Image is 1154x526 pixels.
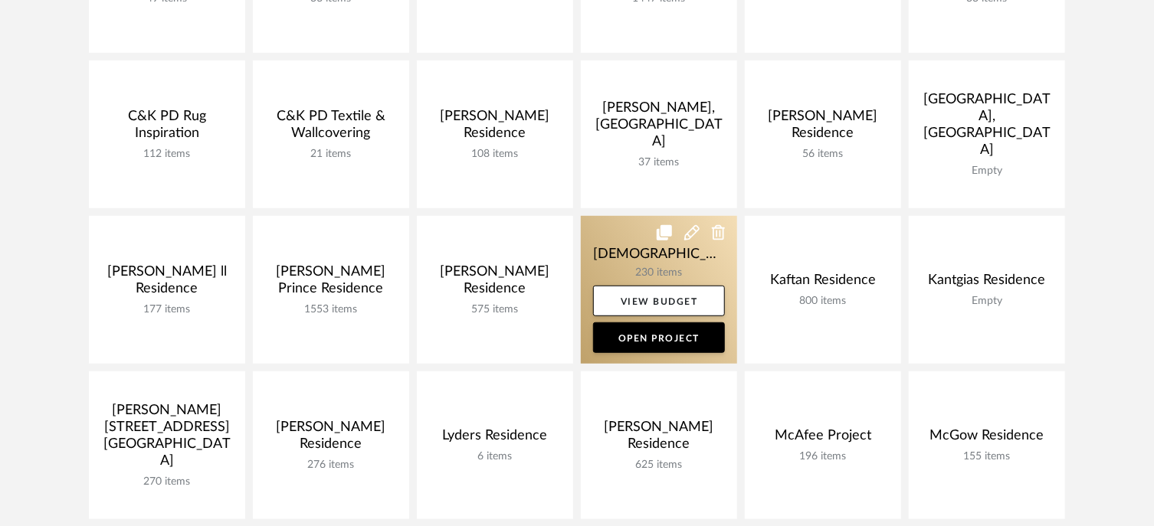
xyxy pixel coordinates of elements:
[593,419,725,459] div: [PERSON_NAME] Residence
[429,427,561,450] div: Lyders Residence
[265,459,397,472] div: 276 items
[101,402,233,475] div: [PERSON_NAME] [STREET_ADDRESS][GEOGRAPHIC_DATA]
[757,450,889,463] div: 196 items
[593,156,725,169] div: 37 items
[593,322,725,353] a: Open Project
[265,303,397,316] div: 1553 items
[593,286,725,316] a: View Budget
[921,427,1053,450] div: McGow Residence
[265,419,397,459] div: [PERSON_NAME] Residence
[265,263,397,303] div: [PERSON_NAME] Prince Residence
[593,100,725,156] div: [PERSON_NAME], [GEOGRAPHIC_DATA]
[757,108,889,148] div: [PERSON_NAME] Residence
[921,165,1053,178] div: Empty
[101,263,233,303] div: [PERSON_NAME] ll Residence
[593,459,725,472] div: 625 items
[429,303,561,316] div: 575 items
[757,272,889,295] div: Kaftan Residence
[265,108,397,148] div: C&K PD Textile & Wallcovering
[757,295,889,308] div: 800 items
[757,148,889,161] div: 56 items
[757,427,889,450] div: McAfee Project
[265,148,397,161] div: 21 items
[921,295,1053,308] div: Empty
[921,91,1053,165] div: [GEOGRAPHIC_DATA], [GEOGRAPHIC_DATA]
[429,450,561,463] div: 6 items
[101,108,233,148] div: C&K PD Rug Inspiration
[101,475,233,488] div: 270 items
[429,148,561,161] div: 108 items
[921,450,1053,463] div: 155 items
[429,263,561,303] div: [PERSON_NAME] Residence
[429,108,561,148] div: [PERSON_NAME] Residence
[101,148,233,161] div: 112 items
[921,272,1053,295] div: Kantgias Residence
[101,303,233,316] div: 177 items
